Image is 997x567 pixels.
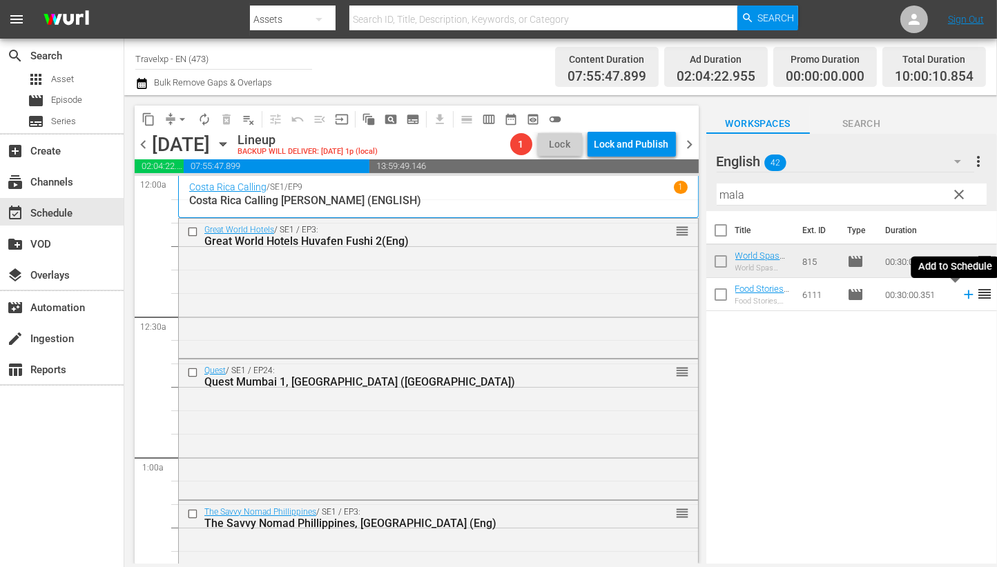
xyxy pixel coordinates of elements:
th: Duration [877,211,960,250]
span: 13:59:49.146 [369,159,698,173]
span: arrow_drop_down [175,112,189,126]
button: reorder [676,506,690,519]
span: 07:55:47.899 [184,159,370,173]
span: 07:55:47.899 [568,69,646,85]
a: World Spas [GEOGRAPHIC_DATA] (ENGLISH) [735,250,791,292]
span: Workspaces [706,115,810,132]
span: Search [7,48,23,64]
span: 24 hours Lineup View is OFF [544,108,566,130]
td: 6111 [797,278,842,311]
span: Refresh All Search Blocks [353,106,380,132]
span: Asset [28,71,44,88]
span: chevron_right [681,136,699,153]
span: Loop Content [193,108,215,130]
p: EP9 [288,182,302,192]
span: Episode [51,93,82,107]
span: Create Series Block [402,108,424,130]
div: / SE1 / EP3: [204,507,624,530]
span: clear [951,186,967,203]
div: Content Duration [568,50,646,69]
p: / [267,182,270,192]
div: BACKUP WILL DELIVER: [DATE] 1p (local) [238,148,378,157]
span: Series [28,113,44,130]
button: more_vert [970,145,987,178]
div: / SE1 / EP24: [204,366,624,388]
span: Schedule [7,205,23,221]
span: Search [758,6,795,30]
span: auto_awesome_motion_outlined [362,112,376,126]
div: English [717,142,974,181]
span: Lock [543,137,577,152]
div: The Savvy Nomad Phillippines, [GEOGRAPHIC_DATA] (Eng) [204,517,624,530]
span: reorder [676,223,690,239]
span: reorder [976,286,993,302]
span: Search [810,115,913,132]
span: input [335,112,349,126]
span: chevron_left [135,136,152,153]
span: 00:00:00.000 [786,69,864,85]
svg: Add to Schedule [961,254,976,269]
span: Episode [847,286,864,303]
span: Update Metadata from Key Asset [331,108,353,130]
span: Asset [51,72,74,86]
span: Select an event to delete [215,108,238,130]
td: 00:30:00.838 [880,245,956,278]
span: movie_filter [7,299,23,316]
span: Day Calendar View [451,106,478,132]
td: 00:30:00.351 [880,278,956,311]
a: Sign Out [948,14,984,25]
span: Bulk Remove Gaps & Overlaps [152,77,272,88]
p: 1 [678,182,683,192]
button: reorder [676,223,690,237]
a: Great World Hotels [204,225,274,235]
div: Great World Hotels Huvafen Fushi 2(Eng) [204,235,624,248]
span: subtitles_outlined [406,112,420,126]
span: 1 [510,139,532,150]
div: Lineup [238,132,378,148]
span: Series [51,115,76,128]
p: SE1 / [270,182,288,192]
div: Ad Duration [677,50,755,69]
span: Remove Gaps & Overlaps [159,108,193,130]
th: Title [735,211,794,250]
span: more_vert [970,153,987,170]
span: calendar_view_week_outlined [482,112,496,126]
span: Ingestion [7,330,23,347]
div: Food Stories, Malay [735,297,792,306]
span: Episode [847,253,864,270]
span: 02:04:22.955 [677,69,755,85]
span: menu [8,11,25,28]
span: reorder [976,252,993,269]
span: Week Calendar View [478,108,500,130]
button: Search [737,6,798,30]
span: autorenew_outlined [197,112,211,126]
button: reorder [676,364,690,378]
span: playlist_remove_outlined [242,112,255,126]
span: Create Search Block [380,108,402,130]
a: Food Stories, Malay (Eng) [735,283,790,304]
span: date_range_outlined [504,112,518,126]
span: Download as CSV [424,106,451,132]
span: Reports [7,361,23,378]
span: 10:00:10.854 [895,69,974,85]
button: Lock [538,133,582,156]
span: Clear Lineup [238,108,260,130]
div: Lock and Publish [594,132,669,157]
span: pageview_outlined [384,112,398,126]
span: Overlays [7,267,23,283]
span: preview_outlined [526,112,540,126]
a: The Savvy Nomad Phillippines [204,507,316,517]
span: Create [7,143,23,159]
th: Ext. ID [794,211,839,250]
div: [DATE] [152,133,210,156]
span: 02:04:22.955 [135,159,184,173]
button: Lock and Publish [588,132,676,157]
span: Revert to Primary Episode [287,108,309,130]
a: Costa Rica Calling [189,181,267,192]
img: ans4CAIJ8jUAAAAAAAAAAAAAAAAAAAAAAAAgQb4GAAAAAAAAAAAAAAAAAAAAAAAAJMjXAAAAAAAAAAAAAAAAAAAAAAAAgAT5G... [33,3,99,36]
span: Copy Lineup [137,108,159,130]
span: reorder [676,506,690,521]
a: Quest [204,366,226,375]
span: Channels [7,174,23,190]
span: compress [164,112,177,126]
